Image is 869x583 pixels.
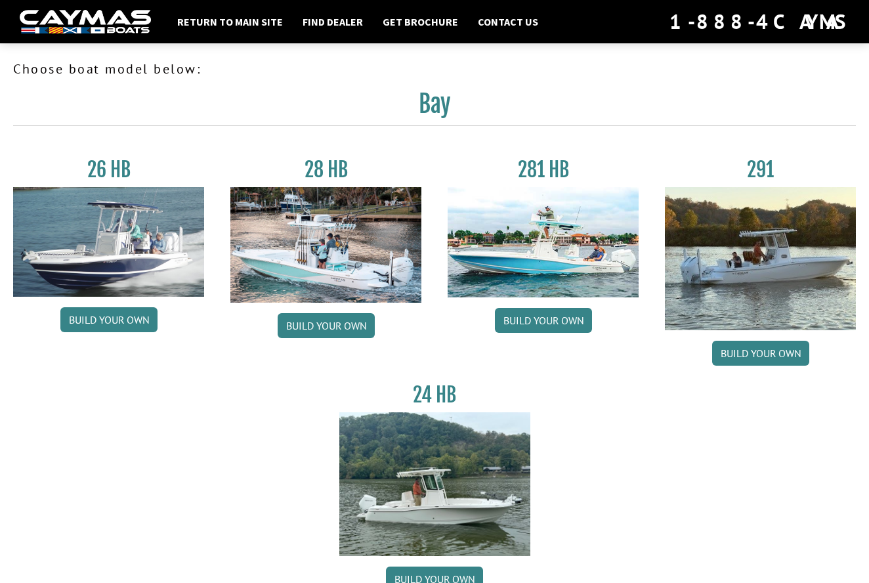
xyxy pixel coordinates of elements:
a: Build your own [60,307,158,332]
h3: 24 HB [339,383,530,407]
a: Build your own [278,313,375,338]
img: 28-hb-twin.jpg [448,187,639,297]
a: Contact Us [471,13,545,30]
a: Get Brochure [376,13,465,30]
a: Return to main site [171,13,289,30]
a: Find Dealer [296,13,370,30]
img: 291_Thumbnail.jpg [665,187,856,330]
h3: 26 HB [13,158,204,182]
div: 1-888-4CAYMAS [669,7,849,36]
h3: 281 HB [448,158,639,182]
h3: 28 HB [230,158,421,182]
img: 26_new_photo_resized.jpg [13,187,204,297]
a: Build your own [712,341,809,366]
img: 24_HB_thumbnail.jpg [339,412,530,555]
a: Build your own [495,308,592,333]
img: 28_hb_thumbnail_for_caymas_connect.jpg [230,187,421,303]
h3: 291 [665,158,856,182]
img: white-logo-c9c8dbefe5ff5ceceb0f0178aa75bf4bb51f6bca0971e226c86eb53dfe498488.png [20,10,151,34]
h2: Bay [13,89,856,126]
p: Choose boat model below: [13,59,856,79]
